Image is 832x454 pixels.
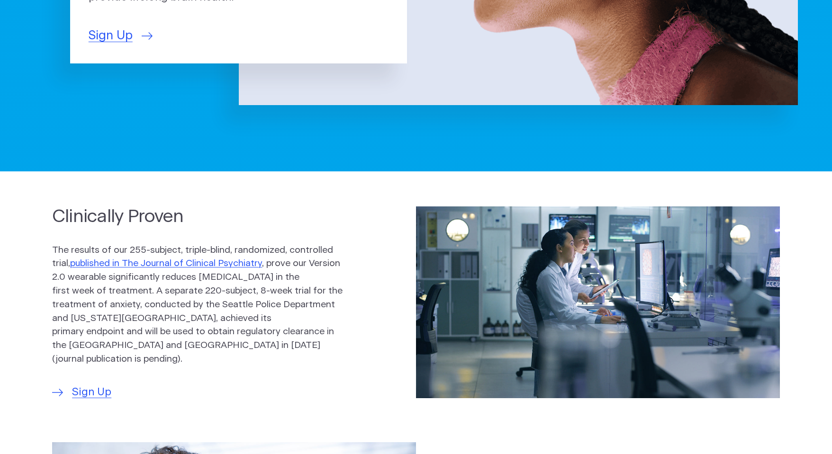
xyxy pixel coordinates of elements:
[52,384,111,401] a: Sign Up
[89,27,153,45] a: Sign Up
[89,27,133,45] span: Sign Up
[70,259,262,268] a: published in The Journal of Clinical Psychiatry
[72,384,111,401] span: Sign Up
[52,244,343,366] p: The results of our 255-subject, triple-blind, randomized, controlled trial, , prove our Version 2...
[52,205,343,229] h2: Clinically Proven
